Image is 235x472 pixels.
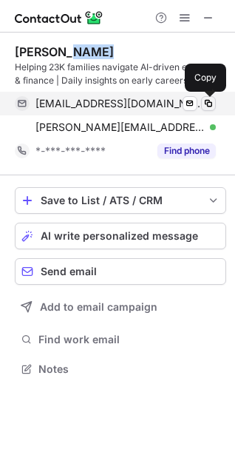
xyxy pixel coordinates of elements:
span: Find work email [38,333,220,346]
button: Send email [15,258,226,285]
div: [PERSON_NAME] [15,44,114,59]
span: Add to email campaign [40,301,157,313]
button: Find work email [15,329,226,350]
img: ContactOut v5.3.10 [15,9,103,27]
button: Notes [15,359,226,380]
button: Add to email campaign [15,294,226,320]
div: Helping 23K families navigate AI-driven education & finance | Daily insights on early careers & A... [15,61,226,87]
button: save-profile-one-click [15,187,226,214]
span: AI write personalized message [41,230,198,242]
span: [EMAIL_ADDRESS][DOMAIN_NAME] [35,97,205,110]
div: Save to List / ATS / CRM [41,195,200,206]
span: Notes [38,363,220,376]
span: Send email [41,266,97,277]
button: Reveal Button [157,144,216,158]
span: [PERSON_NAME][EMAIL_ADDRESS][DOMAIN_NAME] [35,121,205,134]
button: AI write personalized message [15,223,226,249]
